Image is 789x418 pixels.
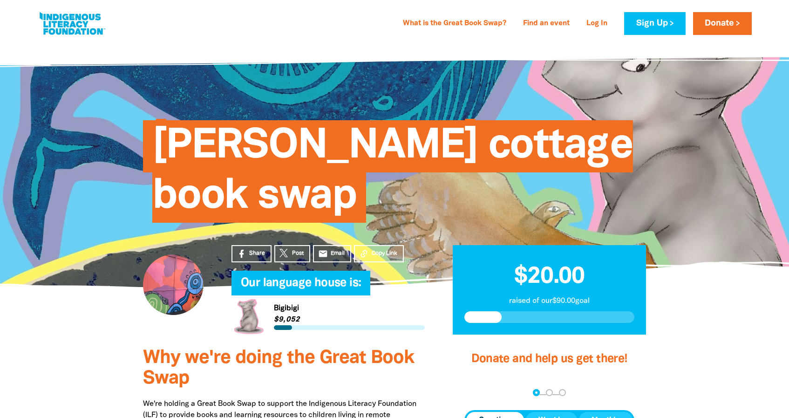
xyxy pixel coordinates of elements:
a: Donate [693,12,752,35]
span: Why we're doing the Great Book Swap [143,349,414,387]
a: Log In [581,16,613,31]
span: Our language house is: [241,278,361,295]
span: Share [249,249,265,258]
span: [PERSON_NAME] cottage book swap [152,127,633,223]
span: Copy Link [372,249,397,258]
button: Copy Link [354,245,404,262]
span: $20.00 [514,266,585,288]
a: What is the Great Book Swap? [397,16,512,31]
span: Donate and help us get there! [471,354,628,364]
a: Post [274,245,310,262]
span: Post [292,249,304,258]
span: Email [331,249,345,258]
button: Navigate to step 3 of 3 to enter your payment details [559,389,566,396]
p: raised of our $90.00 goal [464,295,634,307]
button: Navigate to step 1 of 3 to enter your donation amount [533,389,540,396]
a: emailEmail [313,245,351,262]
h6: My Team [231,286,425,292]
a: Share [231,245,272,262]
i: email [318,249,328,259]
a: Find an event [517,16,575,31]
a: Sign Up [624,12,685,35]
button: Navigate to step 2 of 3 to enter your details [546,389,553,396]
